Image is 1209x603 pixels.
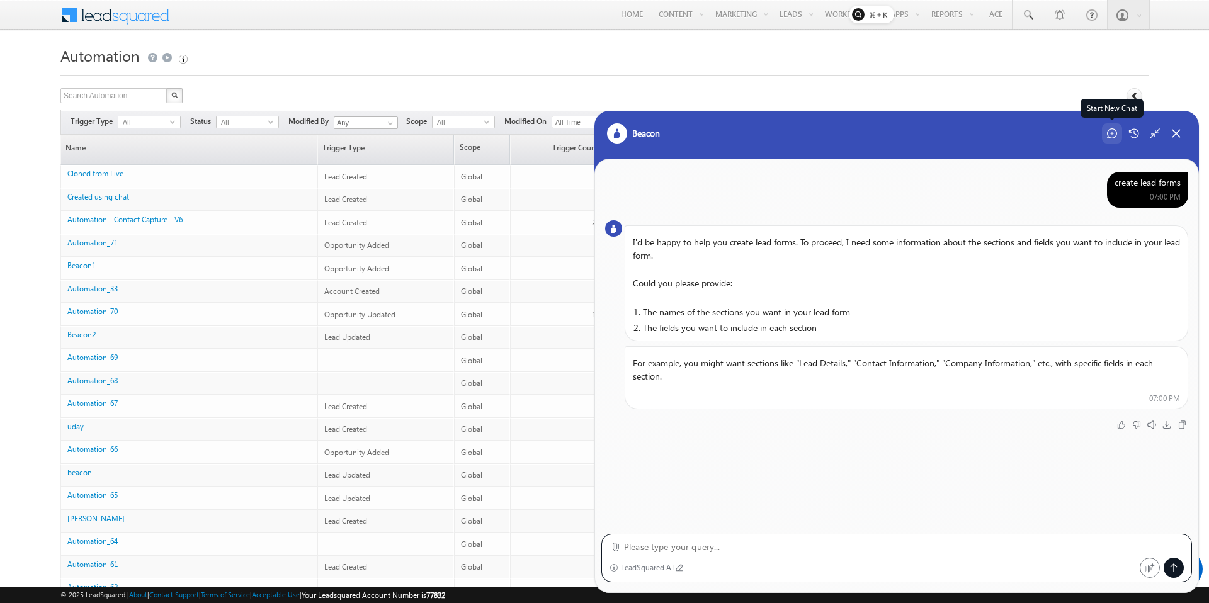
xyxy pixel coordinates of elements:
[324,264,389,273] span: Opportunity Added
[324,218,367,227] span: Lead Created
[67,582,118,592] a: Automation_62
[67,422,84,431] a: uday
[71,116,118,127] span: Trigger Type
[60,589,445,601] span: © 2025 LeadSquared | | | | |
[67,192,129,201] a: Created using chat
[171,388,229,405] em: Start Chat
[324,470,370,480] span: Lead Updated
[67,376,118,385] a: Automation_68
[324,332,370,342] span: Lead Updated
[426,590,445,600] span: 77832
[268,119,278,125] span: select
[67,238,118,247] a: Automation_71
[67,352,118,362] a: Automation_69
[324,194,367,204] span: Lead Created
[67,215,183,224] a: Automation - Contact Capture - V6
[461,539,482,549] span: Global
[21,66,53,82] img: d_60004797649_company_0_60004797649
[149,590,199,599] a: Contact Support
[67,284,118,293] a: Automation_33
[288,116,334,127] span: Modified By
[324,240,389,250] span: Opportunity Added
[461,218,482,227] span: Global
[461,470,482,480] span: Global
[433,116,484,128] span: All
[596,585,599,595] span: 0
[504,116,552,127] span: Modified On
[461,424,482,434] span: Global
[552,116,616,128] a: All Time
[324,448,389,457] span: Opportunity Added
[461,264,482,273] span: Global
[511,135,604,164] a: Trigger Count
[201,590,250,599] a: Terms of Service
[190,116,216,127] span: Status
[118,116,170,128] span: All
[324,562,367,572] span: Lead Created
[67,490,118,500] a: Automation_65
[324,402,367,411] span: Lead Created
[67,398,118,408] a: Automation_67
[16,116,230,377] textarea: Type your message and hit 'Enter'
[324,310,395,319] span: Opportunity Updated
[461,585,482,595] span: Global
[217,116,268,128] span: All
[461,378,482,388] span: Global
[461,516,482,526] span: Global
[302,590,445,600] span: Your Leadsquared Account Number is
[461,194,482,204] span: Global
[252,590,300,599] a: Acceptable Use
[65,66,212,82] div: Chat with us now
[67,169,123,178] a: Cloned from Live
[61,135,317,164] a: Name
[324,172,367,181] span: Lead Created
[381,117,397,130] a: Show All Items
[484,119,494,125] span: select
[461,402,482,411] span: Global
[461,172,482,181] span: Global
[129,590,147,599] a: About
[324,286,380,296] span: Account Created
[171,92,178,98] img: Search
[406,116,432,127] span: Scope
[67,514,125,523] a: [PERSON_NAME]
[318,135,454,164] a: Trigger Type
[60,45,140,65] span: Automation
[324,424,367,434] span: Lead Created
[67,307,118,316] a: Automation_70
[67,261,96,270] a: Beacon1
[552,116,612,128] span: All Time
[67,444,118,454] a: Automation_66
[334,116,398,129] input: Type to Search
[461,448,482,457] span: Global
[324,493,370,503] span: Lead Updated
[455,135,509,164] span: Scope
[461,332,482,342] span: Global
[461,493,482,503] span: Global
[67,330,96,339] a: Beacon2
[461,286,482,296] span: Global
[461,562,482,572] span: Global
[67,468,92,477] a: beacon
[461,310,482,319] span: Global
[461,240,482,250] span: Global
[461,356,482,365] span: Global
[67,560,118,569] a: Automation_61
[207,6,237,37] div: Minimize live chat window
[592,310,599,319] span: 13
[324,516,367,526] span: Lead Created
[67,536,118,546] a: Automation_64
[592,218,599,227] span: 27
[170,119,180,125] span: select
